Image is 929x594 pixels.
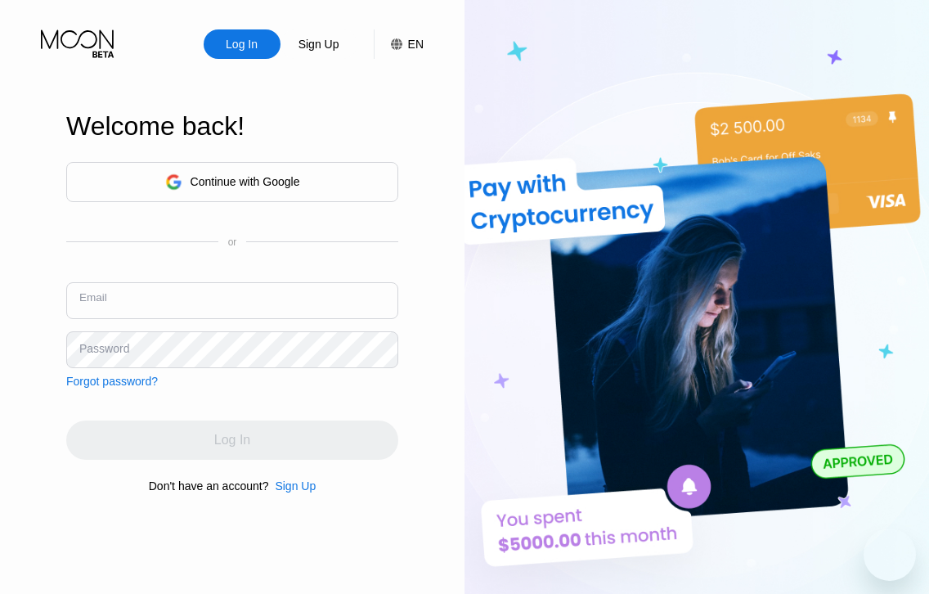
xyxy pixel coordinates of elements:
div: Forgot password? [66,375,158,388]
div: Sign Up [297,36,341,52]
div: Welcome back! [66,111,398,142]
div: Sign Up [268,479,316,493]
div: Log In [204,29,280,59]
div: Sign Up [280,29,357,59]
div: EN [408,38,424,51]
div: Continue with Google [66,162,398,202]
div: Sign Up [275,479,316,493]
div: Don't have an account? [149,479,269,493]
iframe: Button to launch messaging window [864,529,916,581]
div: Email [79,291,107,304]
div: EN [374,29,424,59]
div: Continue with Google [191,175,300,188]
div: Password [79,342,129,355]
div: or [228,236,237,248]
div: Log In [224,36,259,52]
